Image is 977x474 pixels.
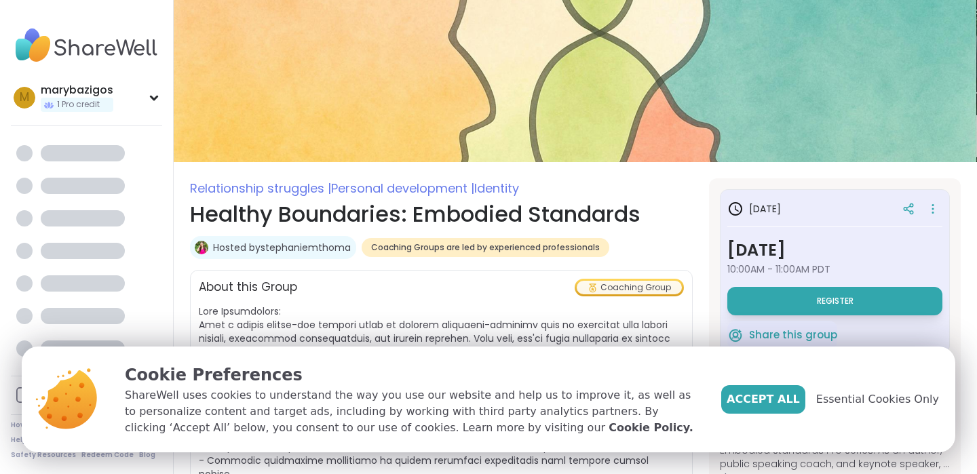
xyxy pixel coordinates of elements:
h1: Healthy Boundaries: Embodied Standards [190,198,693,231]
img: ShareWell Nav Logo [11,22,162,69]
span: Essential Cookies Only [816,391,939,408]
span: Share this group [749,328,837,343]
button: Share this group [727,321,837,349]
p: Cookie Preferences [125,363,700,387]
span: 1 Pro credit [57,99,100,111]
span: Personal development | [331,180,474,197]
button: Accept All [721,385,805,414]
span: Identity [474,180,519,197]
p: ShareWell uses cookies to understand the way you use our website and help us to improve it, as we... [125,387,700,436]
h2: About this Group [199,279,297,296]
span: 10:00AM - 11:00AM PDT [727,262,942,276]
h3: [DATE] [727,201,781,217]
div: Coaching Group [577,281,682,294]
a: Hosted bystephaniemthoma [213,241,351,254]
span: m [20,89,29,106]
a: Cookie Policy. [609,420,693,436]
span: Coaching Groups are led by experienced professionals [371,242,600,253]
span: Relationship struggles | [190,180,331,197]
div: marybazigos [41,83,113,98]
a: Safety Resources [11,450,76,460]
h3: [DATE] [727,238,942,262]
span: Register [817,296,854,307]
button: Register [727,287,942,315]
span: Accept All [727,391,800,408]
img: ShareWell Logomark [727,327,744,343]
a: Redeem Code [81,450,134,460]
img: stephaniemthoma [195,241,208,254]
a: Blog [139,450,155,460]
